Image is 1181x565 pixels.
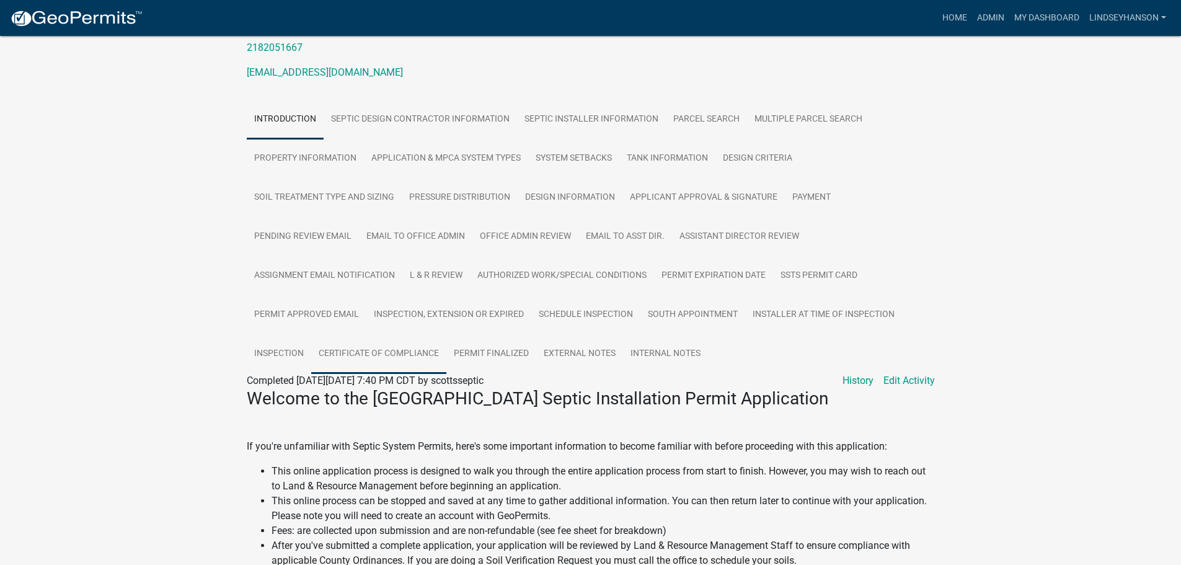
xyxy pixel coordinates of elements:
[622,178,785,218] a: Applicant Approval & Signature
[402,256,470,296] a: L & R Review
[623,334,708,374] a: Internal Notes
[364,139,528,179] a: Application & MPCA System Types
[715,139,800,179] a: Design Criteria
[247,178,402,218] a: Soil Treatment Type and Sizing
[528,139,619,179] a: System Setbacks
[518,178,622,218] a: Design Information
[517,100,666,140] a: Septic Installer Information
[247,334,311,374] a: Inspection
[272,523,935,538] li: Fees: are collected upon submission and are non-refundable (see fee sheet for breakdown)
[578,217,672,257] a: Email to Asst Dir.
[472,217,578,257] a: Office Admin Review
[666,100,747,140] a: Parcel search
[366,295,531,335] a: Inspection, Extension or EXPIRED
[937,6,972,30] a: Home
[247,217,359,257] a: Pending review Email
[402,178,518,218] a: Pressure Distribution
[247,439,935,454] p: If you're unfamiliar with Septic System Permits, here's some important information to become fami...
[272,494,935,523] li: This online process can be stopped and saved at any time to gather additional information. You ca...
[640,295,745,335] a: South Appointment
[247,375,484,386] span: Completed [DATE][DATE] 7:40 PM CDT by scottsseptic
[247,66,403,78] a: [EMAIL_ADDRESS][DOMAIN_NAME]
[1084,6,1171,30] a: Lindseyhanson
[247,100,324,140] a: Introduction
[311,334,446,374] a: Certificate of Compliance
[247,295,366,335] a: Permit Approved Email
[785,178,838,218] a: Payment
[247,139,364,179] a: Property Information
[843,373,874,388] a: History
[972,6,1009,30] a: Admin
[247,388,935,409] h3: Welcome to the [GEOGRAPHIC_DATA] Septic Installation Permit Application
[773,256,865,296] a: SSTS Permit Card
[745,295,902,335] a: Installer at time of Inspection
[446,334,536,374] a: Permit Finalized
[531,295,640,335] a: Schedule Inspection
[247,42,303,53] a: 2182051667
[654,256,773,296] a: Permit Expiration Date
[247,256,402,296] a: Assignment Email Notification
[359,217,472,257] a: Email to Office Admin
[883,373,935,388] a: Edit Activity
[536,334,623,374] a: External Notes
[470,256,654,296] a: Authorized Work/Special Conditions
[324,100,517,140] a: Septic Design Contractor Information
[672,217,807,257] a: Assistant Director Review
[1009,6,1084,30] a: My Dashboard
[619,139,715,179] a: Tank Information
[272,464,935,494] li: This online application process is designed to walk you through the entire application process fr...
[747,100,870,140] a: Multiple Parcel Search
